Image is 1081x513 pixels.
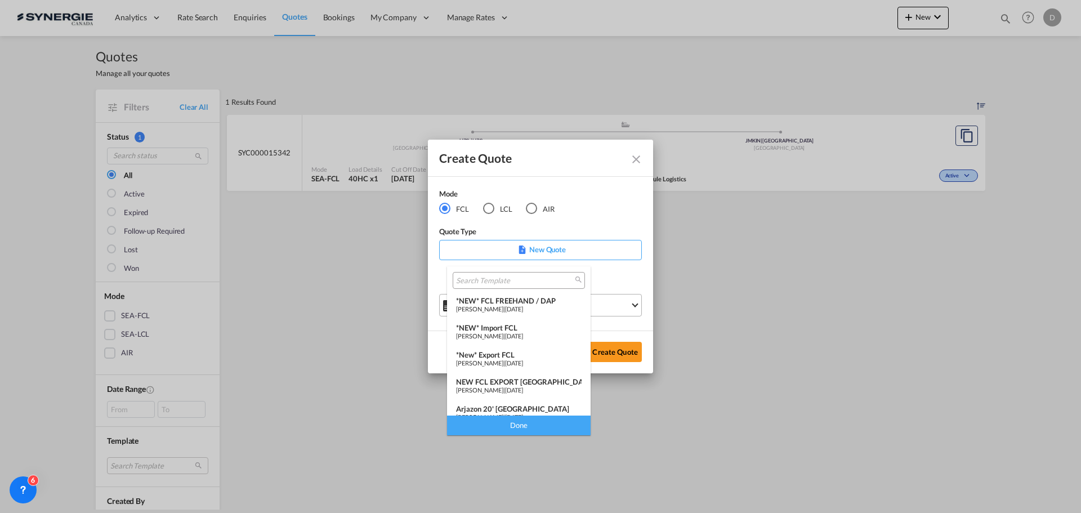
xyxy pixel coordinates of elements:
div: NEW FCL EXPORT [GEOGRAPHIC_DATA] [456,377,582,386]
span: [DATE] [505,305,523,313]
span: [DATE] [505,413,523,421]
span: [PERSON_NAME] [456,413,503,421]
div: | [456,359,582,367]
span: [PERSON_NAME] [456,305,503,313]
div: | [456,305,582,313]
div: | [456,332,582,340]
div: *NEW* Import FCL [456,323,582,332]
span: [PERSON_NAME] [456,386,503,394]
md-icon: icon-magnify [574,275,583,284]
span: [PERSON_NAME] [456,359,503,367]
span: [DATE] [505,359,523,367]
div: *NEW* FCL FREEHAND / DAP [456,296,582,305]
span: [PERSON_NAME] [456,332,503,340]
div: | [456,386,582,394]
div: Done [447,416,591,435]
span: [DATE] [505,386,523,394]
div: | [456,413,582,421]
span: [DATE] [505,332,523,340]
div: Arjazon 20' [GEOGRAPHIC_DATA] [456,404,582,413]
input: Search Template [456,276,573,286]
div: *New* Export FCL [456,350,582,359]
